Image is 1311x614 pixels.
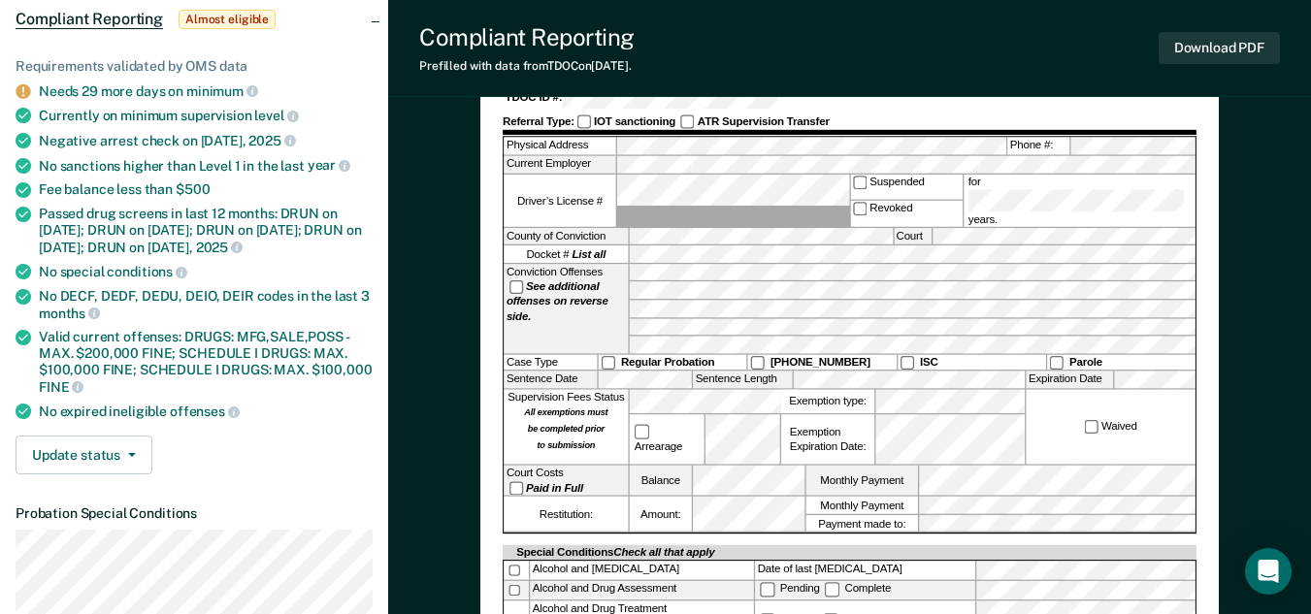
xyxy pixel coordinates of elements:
[504,175,615,227] label: Driver’s License #
[419,59,635,73] div: Prefilled with data from TDOC on [DATE] .
[750,356,765,371] input: [PHONE_NUMBER]
[806,515,918,532] label: Payment made to:
[632,424,702,454] label: Arrearage
[1082,419,1140,435] label: Waived
[894,228,931,244] label: Court
[39,107,373,124] div: Currently on minimum supervision
[630,497,692,532] label: Amount:
[506,91,563,104] strong: TDOC ID #:
[504,228,628,244] label: County of Conviction
[524,406,607,450] strong: All exemptions must be completed prior to submission
[698,114,830,127] strong: ATR Supervision Transfer
[16,505,373,522] dt: Probation Special Conditions
[900,356,914,371] input: ISC
[621,356,714,369] strong: Regular Probation
[308,157,350,173] span: year
[39,329,373,395] div: Valid current offenses: DRUGS: MFG,SALE,POSS - MAX. $200,000 FINE; SCHEDULE I DRUGS: MAX. $100,00...
[781,414,874,464] div: Exemption Expiration Date:
[509,280,524,295] input: See additional offenses on reverse side.
[16,58,373,75] div: Requirements validated by OMS data
[822,583,893,596] label: Complete
[507,280,608,323] strong: See additional offenses on reverse side.
[107,264,186,279] span: conditions
[196,240,243,255] span: 2025
[39,306,100,321] span: months
[577,114,592,129] input: IOT sanctioning
[572,248,606,261] strong: List all
[693,372,792,388] label: Sentence Length
[635,425,649,439] input: Arrearage
[594,114,675,127] strong: IOT sanctioning
[419,23,635,51] div: Compliant Reporting
[39,157,373,175] div: No sanctions higher than Level 1 in the last
[850,175,962,200] label: Suspended
[530,562,754,580] div: Alcohol and [MEDICAL_DATA]
[514,545,717,560] div: Special Conditions
[504,389,628,464] div: Supervision Fees Status
[755,562,974,580] label: Date of last [MEDICAL_DATA]
[39,206,373,255] div: Passed drug screens in last 12 months: DRUN on [DATE]; DRUN on [DATE]; DRUN on [DATE]; DRUN on [D...
[680,114,695,129] input: ATR Supervision Transfer
[170,404,240,419] span: offenses
[968,189,1184,211] input: for years.
[966,175,1193,227] label: for years.
[1050,356,1065,371] input: Parole
[176,181,210,197] span: $500
[16,436,152,474] button: Update status
[806,466,918,496] label: Monthly Payment
[1159,32,1280,64] button: Download PDF
[770,356,870,369] strong: [PHONE_NUMBER]
[527,246,606,261] span: Docket #
[504,156,615,173] label: Current Employer
[179,10,276,29] span: Almost eligible
[503,114,574,127] strong: Referral Type:
[850,201,962,226] label: Revoked
[39,132,373,149] div: Negative arrest check on [DATE],
[248,133,295,148] span: 2025
[920,356,938,369] strong: ISC
[760,583,774,598] input: Pending
[526,481,583,494] strong: Paid in Full
[853,202,868,216] input: Revoked
[1027,372,1114,388] label: Expiration Date
[39,403,373,420] div: No expired ineligible
[630,466,692,496] label: Balance
[1069,356,1102,369] strong: Parole
[530,582,754,600] div: Alcohol and Drug Assessment
[39,83,244,99] a: Needs 29 more days on minimum
[504,264,628,353] div: Conviction Offenses
[613,547,714,560] span: Check all that apply
[504,138,615,154] label: Physical Address
[509,481,524,496] input: Paid in Full
[806,497,918,513] label: Monthly Payment
[1245,548,1292,595] div: Open Intercom Messenger
[504,466,628,496] div: Court Costs
[1007,138,1069,154] label: Phone #:
[39,181,373,198] div: Fee balance less than
[1084,420,1098,435] input: Waived
[853,176,868,190] input: Suspended
[39,263,373,280] div: No special
[254,108,298,123] span: level
[16,10,163,29] span: Compliant Reporting
[504,497,628,532] div: Restitution:
[758,583,823,596] label: Pending
[601,356,615,371] input: Regular Probation
[781,389,874,412] label: Exemption type:
[39,379,83,395] span: FINE
[504,355,597,371] div: Case Type
[39,288,373,321] div: No DECF, DEDF, DEDU, DEIO, DEIR codes in the last 3
[504,372,597,388] label: Sentence Date
[825,583,839,598] input: Complete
